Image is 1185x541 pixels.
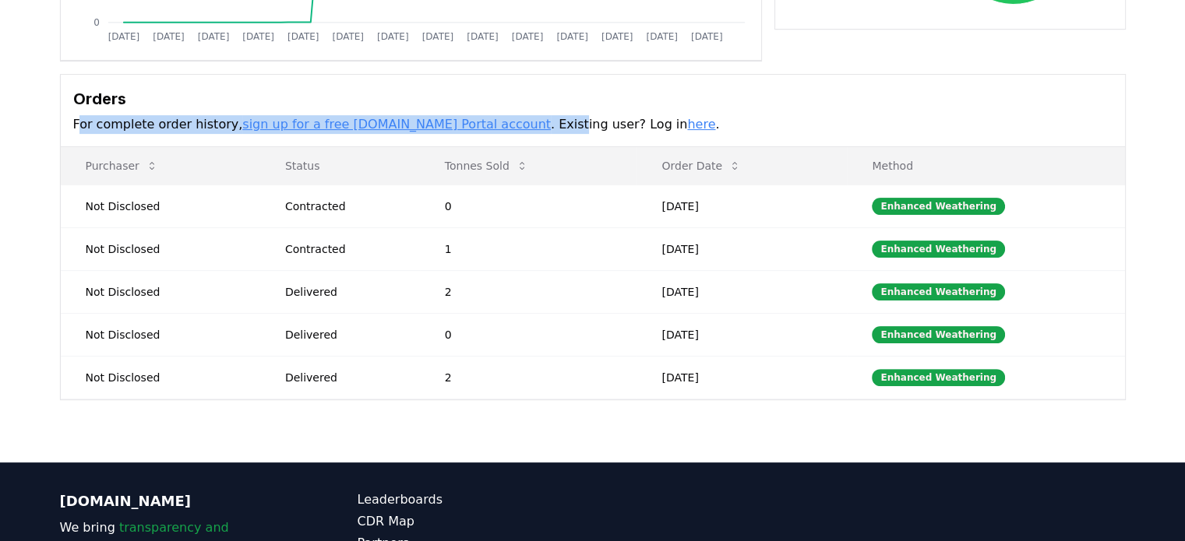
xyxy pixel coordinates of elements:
[242,31,274,42] tspan: [DATE]
[872,369,1005,386] div: Enhanced Weathering
[872,283,1005,300] div: Enhanced Weathering
[421,31,453,42] tspan: [DATE]
[93,17,100,28] tspan: 0
[332,31,364,42] tspan: [DATE]
[420,184,637,227] td: 0
[637,270,847,313] td: [DATE]
[285,284,407,300] div: Delivered
[691,31,723,42] tspan: [DATE]
[61,270,260,313] td: Not Disclosed
[637,356,847,399] td: [DATE]
[153,31,185,42] tspan: [DATE]
[108,31,139,42] tspan: [DATE]
[61,184,260,227] td: Not Disclosed
[285,198,407,214] div: Contracted
[285,370,407,385] div: Delivered
[61,313,260,356] td: Not Disclosed
[273,158,407,174] p: Status
[556,31,588,42] tspan: [DATE]
[197,31,229,42] tspan: [DATE]
[467,31,499,42] tspan: [DATE]
[420,356,637,399] td: 2
[872,198,1005,215] div: Enhanced Weathering
[637,313,847,356] td: [DATE]
[859,158,1112,174] p: Method
[60,490,295,512] p: [DOMAIN_NAME]
[242,117,551,132] a: sign up for a free [DOMAIN_NAME] Portal account
[432,150,541,181] button: Tonnes Sold
[285,241,407,257] div: Contracted
[872,326,1005,343] div: Enhanced Weathering
[646,31,678,42] tspan: [DATE]
[61,356,260,399] td: Not Disclosed
[420,227,637,270] td: 1
[872,241,1005,258] div: Enhanced Weathering
[637,184,847,227] td: [DATE]
[73,115,1113,134] p: For complete order history, . Existing user? Log in .
[687,117,715,132] a: here
[377,31,409,42] tspan: [DATE]
[420,270,637,313] td: 2
[649,150,753,181] button: Order Date
[358,512,593,531] a: CDR Map
[73,150,171,181] button: Purchaser
[358,490,593,509] a: Leaderboards
[511,31,543,42] tspan: [DATE]
[61,227,260,270] td: Not Disclosed
[420,313,637,356] td: 0
[73,87,1113,111] h3: Orders
[285,327,407,343] div: Delivered
[637,227,847,270] td: [DATE]
[601,31,633,42] tspan: [DATE]
[287,31,319,42] tspan: [DATE]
